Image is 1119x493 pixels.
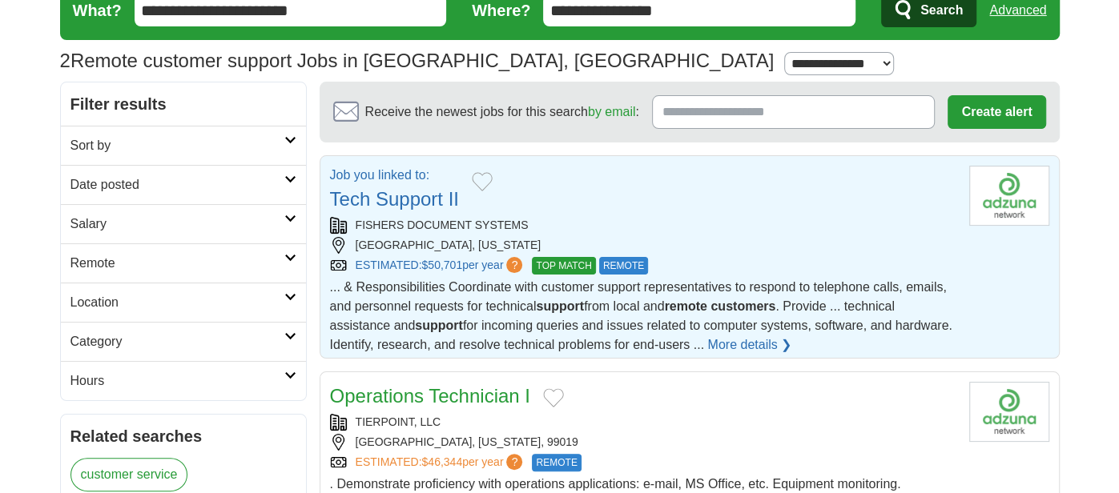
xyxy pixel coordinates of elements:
span: REMOTE [532,454,581,471]
h2: Sort by [70,136,284,155]
strong: support [415,319,463,332]
button: Add to favorite jobs [543,388,564,407]
span: TOP MATCH [532,257,595,275]
button: Create alert [948,95,1045,129]
img: Company logo [969,166,1049,226]
h2: Category [70,332,284,351]
span: Receive the newest jobs for this search : [365,102,639,122]
h2: Filter results [61,82,306,126]
button: Add to favorite jobs [472,172,493,191]
a: Date posted [61,165,306,204]
span: REMOTE [599,257,648,275]
div: TIERPOINT, LLC [330,414,956,431]
a: ESTIMATED:$46,344per year? [356,454,526,471]
strong: support [536,299,584,313]
h2: Location [70,293,284,312]
span: $46,344 [421,455,462,468]
div: FISHERS DOCUMENT SYSTEMS [330,217,956,234]
h2: Remote [70,254,284,273]
a: Sort by [61,126,306,165]
a: Hours [61,361,306,400]
a: More details ❯ [707,335,791,355]
a: Salary [61,204,306,243]
span: ? [506,454,522,470]
a: Tech Support II [330,188,459,210]
a: customer service [70,458,188,491]
a: Remote [61,243,306,283]
strong: remote [664,299,706,313]
h2: Salary [70,214,284,234]
span: ? [506,257,522,273]
a: Location [61,283,306,322]
h2: Date posted [70,175,284,194]
span: $50,701 [421,259,462,271]
a: by email [588,105,636,118]
h1: Remote customer support Jobs in [GEOGRAPHIC_DATA], [GEOGRAPHIC_DATA] [60,50,775,71]
h2: Related searches [70,424,296,448]
span: ... & Responsibilities Coordinate with customer support representatives to respond to telephone c... [330,280,952,351]
h2: Hours [70,371,284,391]
img: Company logo [969,382,1049,442]
a: Category [61,322,306,361]
span: 2 [60,46,70,75]
div: [GEOGRAPHIC_DATA], [US_STATE], 99019 [330,434,956,451]
strong: customers [710,299,775,313]
a: ESTIMATED:$50,701per year? [356,257,526,275]
div: [GEOGRAPHIC_DATA], [US_STATE] [330,237,956,254]
p: Job you linked to: [330,166,459,185]
a: Operations Technician I [330,385,530,407]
